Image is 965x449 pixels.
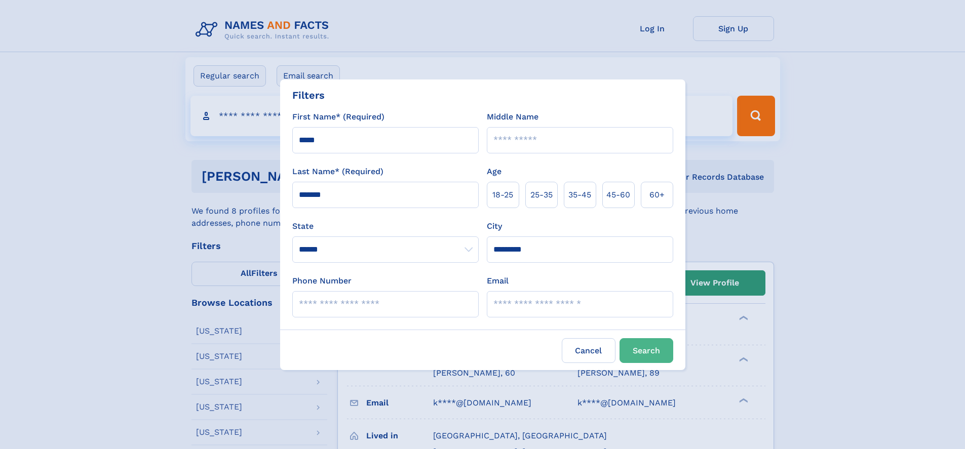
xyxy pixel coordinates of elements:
[492,189,513,201] span: 18‑25
[292,275,352,287] label: Phone Number
[487,275,509,287] label: Email
[530,189,553,201] span: 25‑35
[292,88,325,103] div: Filters
[620,338,673,363] button: Search
[606,189,630,201] span: 45‑60
[487,111,538,123] label: Middle Name
[292,166,383,178] label: Last Name* (Required)
[292,220,479,232] label: State
[568,189,591,201] span: 35‑45
[649,189,665,201] span: 60+
[487,166,501,178] label: Age
[562,338,615,363] label: Cancel
[292,111,384,123] label: First Name* (Required)
[487,220,502,232] label: City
